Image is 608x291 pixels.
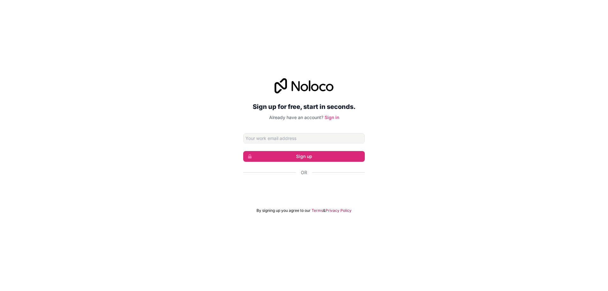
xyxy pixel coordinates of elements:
[326,208,351,213] a: Privacy Policy
[325,115,339,120] a: Sign in
[256,208,311,213] span: By signing up you agree to our
[323,208,326,213] span: &
[243,101,365,112] h2: Sign up for free, start in seconds.
[269,115,323,120] span: Already have an account?
[301,169,307,176] span: Or
[243,151,365,162] button: Sign up
[312,208,323,213] a: Terms
[243,133,365,143] input: Email address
